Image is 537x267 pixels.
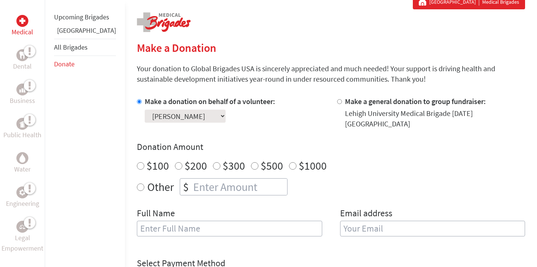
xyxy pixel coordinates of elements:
[340,221,525,236] input: Your Email
[14,152,31,175] a: WaterWater
[12,27,33,37] p: Medical
[16,221,28,233] div: Legal Empowerment
[299,158,327,173] label: $1000
[6,186,39,209] a: EngineeringEngineering
[54,25,116,39] li: Panama
[3,130,41,140] p: Public Health
[137,207,175,221] label: Full Name
[12,15,33,37] a: MedicalMedical
[54,13,109,21] a: Upcoming Brigades
[261,158,283,173] label: $500
[223,158,245,173] label: $300
[16,49,28,61] div: Dental
[57,26,116,35] a: [GEOGRAPHIC_DATA]
[13,61,32,72] p: Dental
[137,63,525,84] p: Your donation to Global Brigades USA is sincerely appreciated and much needed! Your support is dr...
[10,95,35,106] p: Business
[16,15,28,27] div: Medical
[340,207,392,221] label: Email address
[13,49,32,72] a: DentalDental
[3,118,41,140] a: Public HealthPublic Health
[19,120,25,128] img: Public Health
[19,87,25,92] img: Business
[147,178,174,195] label: Other
[137,41,525,54] h2: Make a Donation
[192,179,287,195] input: Enter Amount
[1,221,43,254] a: Legal EmpowermentLegal Empowerment
[54,9,116,25] li: Upcoming Brigades
[147,158,169,173] label: $100
[54,60,75,68] a: Donate
[180,179,192,195] div: $
[19,51,25,59] img: Dental
[16,84,28,95] div: Business
[1,233,43,254] p: Legal Empowerment
[137,12,191,32] img: logo-medical.png
[6,198,39,209] p: Engineering
[16,152,28,164] div: Water
[54,56,116,72] li: Donate
[16,118,28,130] div: Public Health
[185,158,207,173] label: $200
[10,84,35,106] a: BusinessBusiness
[54,43,88,51] a: All Brigades
[19,224,25,229] img: Legal Empowerment
[345,108,525,129] div: Lehigh University Medical Brigade [DATE] [GEOGRAPHIC_DATA]
[19,18,25,24] img: Medical
[345,97,486,106] label: Make a general donation to group fundraiser:
[145,97,275,106] label: Make a donation on behalf of a volunteer:
[137,141,525,153] h4: Donation Amount
[14,164,31,175] p: Water
[54,39,116,56] li: All Brigades
[16,186,28,198] div: Engineering
[19,154,25,162] img: Water
[19,189,25,195] img: Engineering
[137,221,322,236] input: Enter Full Name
